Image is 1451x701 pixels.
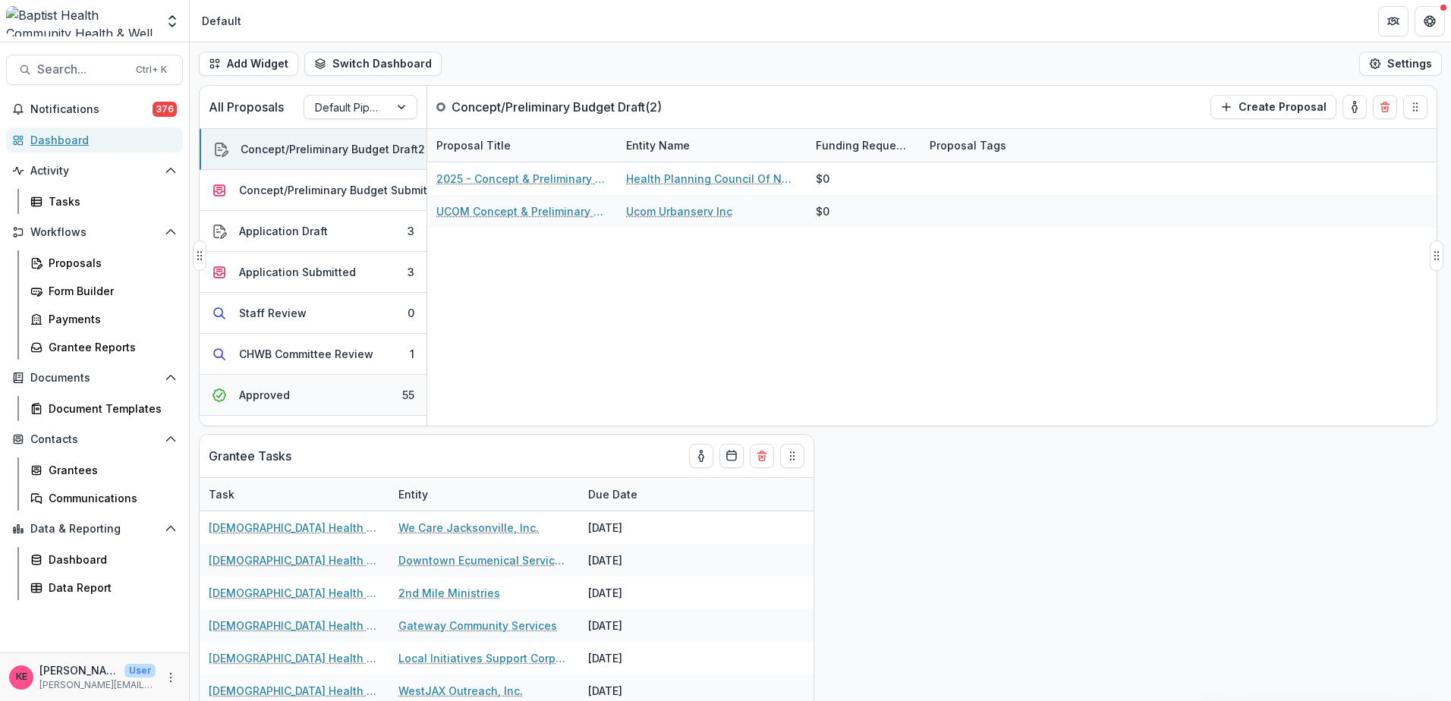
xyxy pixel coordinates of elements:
[1373,95,1397,119] button: Delete card
[427,129,617,162] div: Proposal Title
[24,457,183,483] a: Grantees
[398,552,570,568] a: Downtown Ecumenical Services Council - DESC
[24,335,183,360] a: Grantee Reports
[780,444,804,468] button: Drag
[1430,240,1443,271] button: Drag
[239,346,373,362] div: CHWB Committee Review
[162,6,183,36] button: Open entity switcher
[209,585,380,601] a: [DEMOGRAPHIC_DATA] Health Strategic Investment Impact Report 2
[807,137,921,153] div: Funding Requested
[49,255,171,271] div: Proposals
[389,478,579,511] div: Entity
[24,278,183,303] a: Form Builder
[6,55,183,85] button: Search...
[202,13,241,29] div: Default
[6,127,183,152] a: Dashboard
[196,10,247,32] nav: breadcrumb
[200,170,426,211] button: Concept/Preliminary Budget Submitted2
[30,103,153,116] span: Notifications
[816,203,829,219] div: $0
[427,137,520,153] div: Proposal Title
[579,577,693,609] div: [DATE]
[436,171,608,187] a: 2025 - Concept & Preliminary Budget Form
[239,264,356,280] div: Application Submitted
[193,240,206,271] button: Drag
[30,226,159,239] span: Workflows
[398,683,523,699] a: WestJAX Outreach, Inc.
[408,223,414,239] div: 3
[579,544,693,577] div: [DATE]
[239,387,290,403] div: Approved
[200,129,426,170] button: Concept/Preliminary Budget Draft2
[39,662,118,678] p: [PERSON_NAME]
[153,102,177,117] span: 376
[398,618,557,633] a: Gateway Community Services
[133,61,170,78] div: Ctrl + K
[6,220,183,244] button: Open Workflows
[49,580,171,596] div: Data Report
[6,427,183,451] button: Open Contacts
[39,678,156,692] p: [PERSON_NAME][EMAIL_ADDRESS][DOMAIN_NAME]
[921,137,1015,153] div: Proposal Tags
[452,98,662,116] p: Concept/Preliminary Budget Draft ( 2 )
[24,547,183,572] a: Dashboard
[402,387,414,403] div: 55
[1359,52,1442,76] button: Settings
[209,98,284,116] p: All Proposals
[1210,95,1336,119] button: Create Proposal
[626,203,732,219] a: Ucom Urbanserv Inc
[6,517,183,541] button: Open Data & Reporting
[30,132,171,148] div: Dashboard
[199,52,298,76] button: Add Widget
[30,433,159,446] span: Contacts
[6,366,183,390] button: Open Documents
[200,293,426,334] button: Staff Review0
[209,683,380,699] a: [DEMOGRAPHIC_DATA] Health Strategic Investment Impact Report 2
[209,552,380,568] a: [DEMOGRAPHIC_DATA] Health Strategic Investment Impact Report 2
[579,609,693,642] div: [DATE]
[209,520,380,536] a: [DEMOGRAPHIC_DATA] Health Strategic Investment Impact Report
[24,575,183,600] a: Data Report
[398,585,500,601] a: 2nd Mile Ministries
[436,203,608,219] a: UCOM Concept & Preliminary Budget
[209,447,291,465] p: Grantee Tasks
[579,478,693,511] div: Due Date
[241,141,418,157] div: Concept/Preliminary Budget Draft
[24,396,183,421] a: Document Templates
[921,129,1110,162] div: Proposal Tags
[617,129,807,162] div: Entity Name
[398,520,539,536] a: We Care Jacksonville, Inc.
[579,486,647,502] div: Due Date
[162,668,180,687] button: More
[6,159,183,183] button: Open Activity
[24,250,183,275] a: Proposals
[1415,6,1445,36] button: Get Help
[617,137,699,153] div: Entity Name
[816,171,829,187] div: $0
[579,642,693,674] div: [DATE]
[24,306,183,332] a: Payments
[49,339,171,355] div: Grantee Reports
[200,211,426,252] button: Application Draft3
[49,462,171,478] div: Grantees
[49,193,171,209] div: Tasks
[807,129,921,162] div: Funding Requested
[30,372,159,385] span: Documents
[6,6,156,36] img: Baptist Health Community Health & Well Being logo
[239,223,328,239] div: Application Draft
[24,486,183,511] a: Communications
[626,171,798,187] a: Health Planning Council Of Northeast [US_STATE] Inc
[49,311,171,327] div: Payments
[200,375,426,416] button: Approved55
[209,618,380,633] a: [DEMOGRAPHIC_DATA] Health Strategic Investment Impact Report 2
[239,305,307,321] div: Staff Review
[579,511,693,544] div: [DATE]
[1403,95,1427,119] button: Drag
[398,650,570,666] a: Local Initiatives Support Corporation
[200,486,244,502] div: Task
[200,334,426,375] button: CHWB Committee Review1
